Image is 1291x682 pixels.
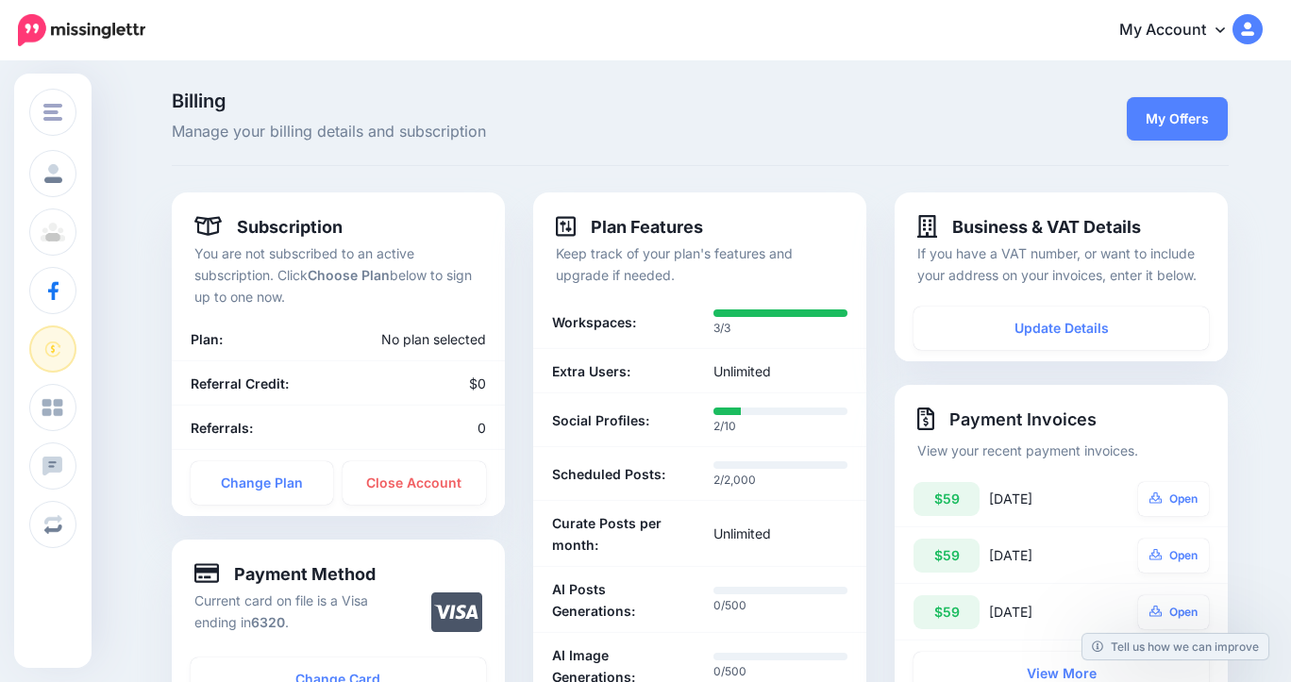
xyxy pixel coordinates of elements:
h4: Payment Invoices [917,408,1205,430]
h4: Payment Method [194,562,377,585]
p: If you have a VAT number, or want to include your address on your invoices, enter it below. [917,242,1205,286]
h4: Subscription [194,215,344,238]
a: Tell us how we can improve [1082,634,1268,659]
div: $59 [914,539,980,573]
h4: Plan Features [556,215,703,238]
div: $59 [914,482,980,516]
a: Close Account [343,461,486,505]
a: My Offers [1127,97,1228,141]
a: Change Plan [191,461,334,505]
b: 6320 [251,614,285,630]
div: No plan selected [284,328,500,350]
b: Workspaces: [552,311,636,333]
b: Referrals: [191,420,253,436]
div: Unlimited [699,360,862,382]
span: Manage your billing details and subscription [172,120,867,144]
a: Open [1138,482,1210,516]
p: 2/10 [713,417,847,436]
a: Open [1138,595,1210,629]
p: Keep track of your plan's features and upgrade if needed. [556,242,844,286]
p: Current card on file is a Visa ending in . [194,590,403,633]
p: 0/500 [713,596,847,615]
p: 2/2,000 [713,471,847,490]
div: $0 [338,373,500,394]
h4: Business & VAT Details [917,215,1141,238]
p: 0/500 [713,662,847,681]
a: My Account [1100,8,1263,54]
div: [DATE] [989,539,1101,573]
a: Update Details [914,307,1209,350]
b: Scheduled Posts: [552,463,665,485]
span: 0 [478,420,486,436]
span: Billing [172,91,867,110]
b: Plan: [191,331,223,347]
img: menu.png [43,104,62,121]
p: You are not subscribed to an active subscription. Click below to sign up to one now. [194,242,482,308]
div: [DATE] [989,482,1101,516]
b: Social Profiles: [552,409,649,431]
div: Unlimited [699,512,862,556]
p: View your recent payment invoices. [917,440,1205,461]
a: Open [1138,539,1210,573]
b: Referral Credit: [191,375,289,391]
b: Extra Users: [552,360,630,382]
b: AI Posts Generations: [552,578,686,622]
img: Missinglettr [18,14,145,46]
b: Choose Plan [308,267,390,283]
div: [DATE] [989,595,1101,629]
div: $59 [914,595,980,629]
p: 3/3 [713,319,847,338]
b: Curate Posts per month: [552,512,686,556]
